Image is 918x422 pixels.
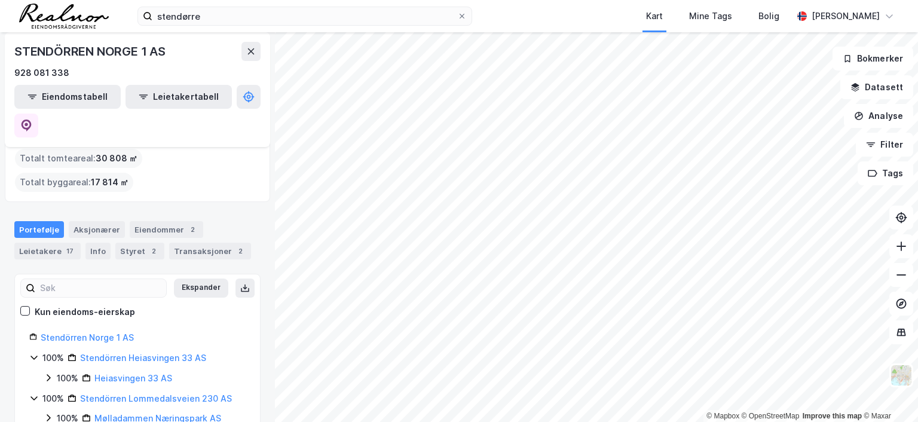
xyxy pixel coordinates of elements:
[15,173,133,192] div: Totalt byggareal :
[706,412,739,420] a: Mapbox
[19,4,109,29] img: realnor-logo.934646d98de889bb5806.png
[689,9,732,23] div: Mine Tags
[15,149,142,168] div: Totalt tomteareal :
[35,279,166,297] input: Søk
[35,305,135,319] div: Kun eiendoms-eierskap
[758,9,779,23] div: Bolig
[812,9,880,23] div: [PERSON_NAME]
[57,371,78,386] div: 100%
[80,353,206,363] a: Stendörren Heiasvingen 33 AS
[148,245,160,257] div: 2
[69,221,125,238] div: Aksjonærer
[42,351,64,365] div: 100%
[41,332,134,343] a: Stendörren Norge 1 AS
[94,373,172,383] a: Heiasvingen 33 AS
[858,365,918,422] div: Kontrollprogram for chat
[42,392,64,406] div: 100%
[174,279,228,298] button: Ekspander
[14,85,121,109] button: Eiendomstabell
[115,243,164,259] div: Styret
[14,243,81,259] div: Leietakere
[840,75,913,99] button: Datasett
[858,161,913,185] button: Tags
[152,7,457,25] input: Søk på adresse, matrikkel, gårdeiere, leietakere eller personer
[64,245,76,257] div: 17
[234,245,246,257] div: 2
[890,364,913,387] img: Z
[126,85,232,109] button: Leietakertabell
[856,133,913,157] button: Filter
[14,66,69,80] div: 928 081 338
[130,221,203,238] div: Eiendommer
[85,243,111,259] div: Info
[803,412,862,420] a: Improve this map
[96,151,137,166] span: 30 808 ㎡
[80,393,232,403] a: Stendörren Lommedalsveien 230 AS
[186,224,198,236] div: 2
[91,175,128,189] span: 17 814 ㎡
[844,104,913,128] button: Analyse
[742,412,800,420] a: OpenStreetMap
[833,47,913,71] button: Bokmerker
[858,365,918,422] iframe: Chat Widget
[169,243,251,259] div: Transaksjoner
[14,221,64,238] div: Portefølje
[14,42,168,61] div: STENDÖRREN NORGE 1 AS
[646,9,663,23] div: Kart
